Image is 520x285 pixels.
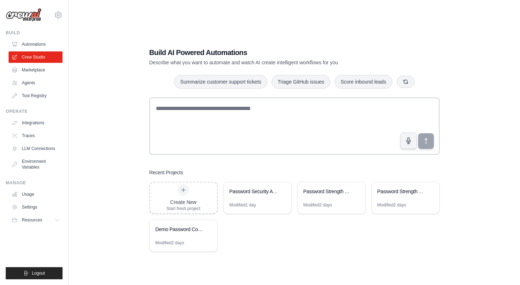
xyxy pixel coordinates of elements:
a: Tool Registry [9,90,63,101]
img: Logo [6,8,41,22]
button: Summarize customer support tickets [174,75,267,89]
a: Automations [9,39,63,50]
div: Demo Password Compliance Checker [155,226,204,233]
h1: Build AI Powered Automations [149,47,390,57]
div: Manage [6,180,63,186]
iframe: Chat Widget [484,251,520,285]
div: Modified 1 day [229,202,256,208]
button: Resources [9,214,63,226]
span: Resources [22,217,42,223]
div: Modified 2 days [155,240,184,246]
a: Usage [9,189,63,200]
p: Describe what you want to automate and watch AI create intelligent workflows for you [149,59,390,66]
a: Integrations [9,117,63,129]
span: Logout [32,270,45,276]
div: Password Strength Analyzer [377,188,426,195]
div: Password Security Assessment Pipeline [229,188,278,195]
div: Build [6,30,63,36]
div: Create New [167,199,200,206]
button: Triage GitHub issues [272,75,330,89]
a: Agents [9,77,63,89]
div: Start fresh project [167,206,200,211]
a: Marketplace [9,64,63,76]
button: Get new suggestions [397,76,415,88]
button: Score inbound leads [335,75,392,89]
div: Modified 2 days [377,202,406,208]
button: Logout [6,267,63,279]
a: Settings [9,201,63,213]
a: Crew Studio [9,51,63,63]
div: Password Strength Analyzer [303,188,352,195]
div: Modified 2 days [303,202,332,208]
button: Click to speak your automation idea [400,132,417,149]
div: Operate [6,109,63,114]
a: LLM Connections [9,143,63,154]
a: Traces [9,130,63,141]
a: Environment Variables [9,156,63,173]
h3: Recent Projects [149,169,183,176]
